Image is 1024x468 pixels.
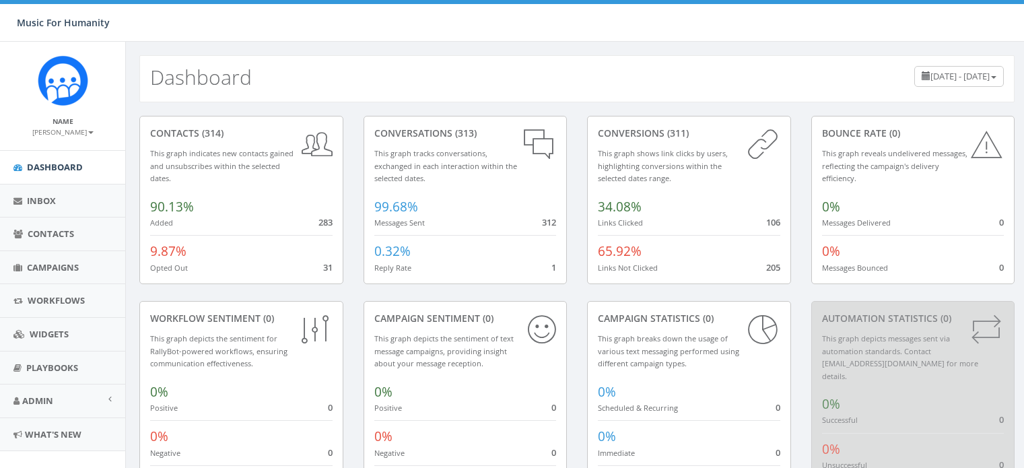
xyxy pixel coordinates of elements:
[25,428,81,440] span: What's New
[323,261,333,273] span: 31
[374,218,425,228] small: Messages Sent
[598,428,616,445] span: 0%
[542,216,556,228] span: 312
[27,195,56,207] span: Inbox
[938,312,951,325] span: (0)
[150,66,252,88] h2: Dashboard
[598,148,728,183] small: This graph shows link clicks by users, highlighting conversions within the selected dates range.
[374,263,411,273] small: Reply Rate
[32,127,94,137] small: [PERSON_NAME]
[664,127,689,139] span: (311)
[150,218,173,228] small: Added
[150,148,294,183] small: This graph indicates new contacts gained and unsubscribes within the selected dates.
[822,148,967,183] small: This graph reveals undelivered messages, reflecting the campaign's delivery efficiency.
[551,261,556,273] span: 1
[374,127,557,140] div: conversations
[374,428,392,445] span: 0%
[374,242,411,260] span: 0.32%
[27,161,83,173] span: Dashboard
[328,401,333,413] span: 0
[28,228,74,240] span: Contacts
[822,312,1004,325] div: Automation Statistics
[598,383,616,401] span: 0%
[999,216,1004,228] span: 0
[999,413,1004,426] span: 0
[822,333,978,381] small: This graph depicts messages sent via automation standards. Contact [EMAIL_ADDRESS][DOMAIN_NAME] f...
[53,116,73,126] small: Name
[374,198,418,215] span: 99.68%
[374,333,514,368] small: This graph depicts the sentiment of text message campaigns, providing insight about your message ...
[26,362,78,374] span: Playbooks
[32,125,94,137] a: [PERSON_NAME]
[822,127,1004,140] div: Bounce Rate
[598,312,780,325] div: Campaign Statistics
[551,446,556,459] span: 0
[374,148,517,183] small: This graph tracks conversations, exchanged in each interaction within the selected dates.
[930,70,990,82] span: [DATE] - [DATE]
[150,448,180,458] small: Negative
[822,440,840,458] span: 0%
[30,328,69,340] span: Widgets
[999,261,1004,273] span: 0
[150,428,168,445] span: 0%
[150,383,168,401] span: 0%
[328,446,333,459] span: 0
[150,198,194,215] span: 90.13%
[374,312,557,325] div: Campaign Sentiment
[28,294,85,306] span: Workflows
[17,16,110,29] span: Music For Humanity
[776,446,780,459] span: 0
[374,383,392,401] span: 0%
[551,401,556,413] span: 0
[822,415,858,425] small: Successful
[822,263,888,273] small: Messages Bounced
[261,312,274,325] span: (0)
[150,333,287,368] small: This graph depicts the sentiment for RallyBot-powered workflows, ensuring communication effective...
[822,395,840,413] span: 0%
[776,401,780,413] span: 0
[887,127,900,139] span: (0)
[598,333,739,368] small: This graph breaks down the usage of various text messaging performed using different campaign types.
[598,127,780,140] div: conversions
[150,127,333,140] div: contacts
[822,242,840,260] span: 0%
[199,127,224,139] span: (314)
[822,218,891,228] small: Messages Delivered
[150,242,186,260] span: 9.87%
[822,198,840,215] span: 0%
[452,127,477,139] span: (313)
[150,403,178,413] small: Positive
[598,242,642,260] span: 65.92%
[150,312,333,325] div: Workflow Sentiment
[598,263,658,273] small: Links Not Clicked
[700,312,714,325] span: (0)
[22,395,53,407] span: Admin
[318,216,333,228] span: 283
[480,312,493,325] span: (0)
[766,216,780,228] span: 106
[150,263,188,273] small: Opted Out
[27,261,79,273] span: Campaigns
[598,403,678,413] small: Scheduled & Recurring
[598,218,643,228] small: Links Clicked
[38,55,88,106] img: Rally_Corp_Logo_1.png
[374,403,402,413] small: Positive
[374,448,405,458] small: Negative
[766,261,780,273] span: 205
[598,198,642,215] span: 34.08%
[598,448,635,458] small: Immediate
